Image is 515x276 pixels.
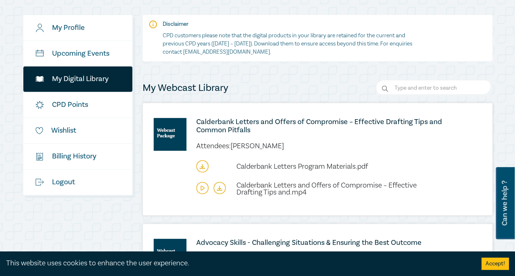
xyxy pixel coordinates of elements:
li: Attendees: [PERSON_NAME] [196,143,284,149]
a: Calderbank Letters Program Materials.pdf [236,163,368,170]
a: My Profile [23,15,133,41]
span: Calderbank Letters Program Materials.pdf [236,162,368,171]
a: Upcoming Events [23,41,133,66]
a: Wishlist [23,118,133,143]
span: Calderbank Letters and Offers of Compromise – Effective Drafting Tips and.mp4 [236,181,417,197]
a: CPD Points [23,92,133,118]
a: $Billing History [23,144,133,169]
p: CPD customers please note that the digital products in your library are retained for the current ... [163,32,415,56]
button: Accept cookies [481,258,509,270]
img: online-intensive-(to-download) [154,118,186,151]
a: Calderbank Letters and Offers of Compromise – Effective Drafting Tips and.mp4 [236,182,443,196]
input: Search [376,80,492,96]
a: [EMAIL_ADDRESS][DOMAIN_NAME] [183,48,270,56]
tspan: $ [37,154,39,158]
a: Logout [23,170,133,195]
a: Advocacy Skills - Challenging Situations & Ensuring the Best Outcome [196,239,443,247]
strong: Disclaimer [163,20,188,28]
img: online-intensive-(to-download) [154,239,186,271]
h4: My Webcast Library [143,81,228,95]
div: This website uses cookies to enhance the user experience. [6,258,469,269]
a: My Digital Library [23,66,133,92]
span: Can we help ? [501,172,508,234]
a: Calderbank Letters and Offers of Compromise – Effective Drafting Tips and Common Pitfalls [196,118,443,134]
